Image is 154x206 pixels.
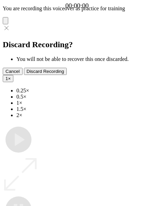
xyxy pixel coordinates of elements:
button: Discard Recording [24,68,67,75]
a: 00:00:00 [65,2,89,10]
li: 1.5× [16,106,151,112]
li: 0.5× [16,94,151,100]
button: 1× [3,75,13,82]
li: 0.25× [16,88,151,94]
h2: Discard Recording? [3,40,151,49]
button: Cancel [3,68,23,75]
p: You are recording this voiceover as practice for training [3,5,151,12]
li: 1× [16,100,151,106]
li: You will not be able to recover this once discarded. [16,56,151,62]
span: 1 [5,76,8,81]
li: 2× [16,112,151,118]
